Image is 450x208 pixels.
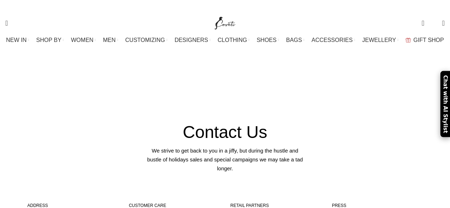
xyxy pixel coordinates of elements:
[213,20,237,26] a: Site logo
[222,79,251,85] span: Contact us
[144,146,306,173] div: We strive to get back to you in a jiffy, but during the hustle and bustle of holidays sales and s...
[256,33,279,47] a: SHOES
[312,37,353,43] span: ACCESSORIES
[418,16,428,30] a: 0
[125,37,165,43] span: CUSTOMIZING
[362,33,398,47] a: JEWELLERY
[406,38,411,42] img: GiftBag
[125,33,168,47] a: CUSTOMIZING
[413,37,444,43] span: GIFT SHOP
[406,33,444,47] a: GIFT SHOP
[183,122,267,143] h4: Contact Us
[312,33,355,47] a: ACCESSORIES
[175,37,208,43] span: DESIGNERS
[256,37,276,43] span: SHOES
[286,33,304,47] a: BAGS
[6,33,29,47] a: NEW IN
[199,79,215,85] a: Home
[187,55,262,74] h1: Contact us
[422,18,428,23] span: 0
[103,37,116,43] span: MEN
[213,14,237,32] img: Coveti
[362,37,396,43] span: JEWELLERY
[430,16,437,30] div: My Wishlist
[36,37,62,43] span: SHOP BY
[2,33,448,47] div: Main navigation
[36,33,64,47] a: SHOP BY
[431,21,436,27] span: 0
[218,37,247,43] span: CLOTHING
[71,37,94,43] span: WOMEN
[175,33,211,47] a: DESIGNERS
[218,33,250,47] a: CLOTHING
[6,37,27,43] span: NEW IN
[2,16,11,30] a: Search
[71,33,96,47] a: WOMEN
[286,37,302,43] span: BAGS
[103,33,118,47] a: MEN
